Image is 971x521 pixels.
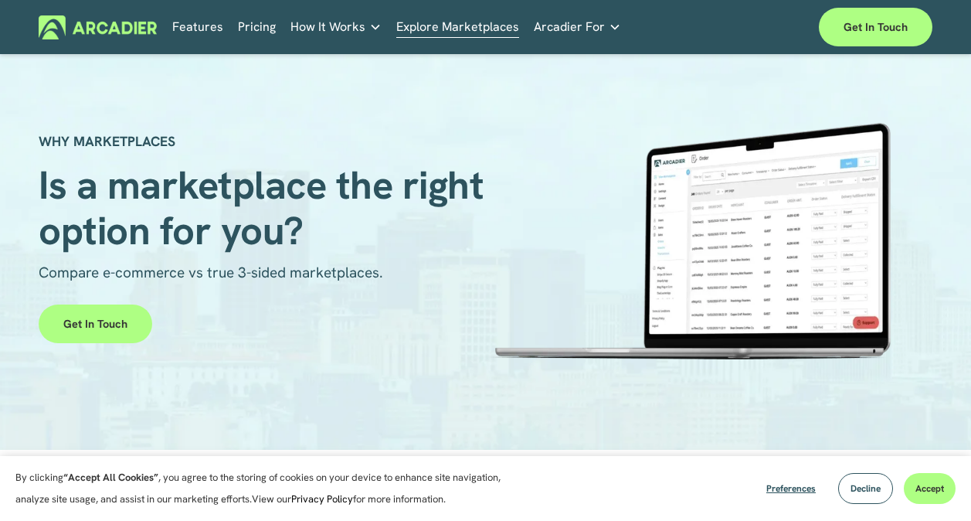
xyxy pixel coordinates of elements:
[904,473,956,504] button: Accept
[838,473,893,504] button: Decline
[39,15,157,39] img: Arcadier
[534,15,621,39] a: folder dropdown
[915,482,944,495] span: Accept
[291,492,353,506] a: Privacy Policy
[396,15,519,39] a: Explore Marketplaces
[534,16,605,38] span: Arcadier For
[238,15,276,39] a: Pricing
[290,16,365,38] span: How It Works
[39,305,152,343] a: Get in touch
[39,263,383,282] span: Compare e-commerce vs true 3-sided marketplaces.
[290,15,382,39] a: folder dropdown
[766,482,816,495] span: Preferences
[63,471,158,484] strong: “Accept All Cookies”
[755,473,827,504] button: Preferences
[819,8,932,46] a: Get in touch
[850,482,881,495] span: Decline
[39,159,493,257] span: Is a marketplace the right option for you?
[172,15,223,39] a: Features
[15,467,518,510] p: By clicking , you agree to the storing of cookies on your device to enhance site navigation, anal...
[39,132,175,150] strong: WHY MARKETPLACES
